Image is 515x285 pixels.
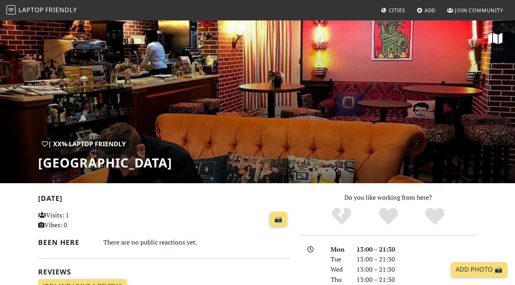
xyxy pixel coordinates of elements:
[326,245,352,255] div: Mon
[326,275,352,285] div: Thu
[455,7,503,14] span: Join Community
[414,3,439,17] a: Add
[300,193,477,203] p: Do you like working from here?
[389,7,405,14] span: Cities
[18,6,44,14] span: Laptop
[270,212,287,227] a: 📸
[451,262,507,277] a: Add Photo 📸
[45,6,77,14] span: Friendly
[352,275,482,285] div: 13:00 – 21:30
[412,207,458,226] div: Definitely!
[352,254,482,265] div: 13:00 – 21:30
[318,207,365,226] div: No
[378,3,408,17] a: Cities
[425,7,436,14] span: Add
[38,238,94,246] h2: Been here
[38,210,116,230] p: Visits: 1 Vibes: 0
[444,3,506,17] a: Join Community
[365,207,412,226] div: Yes
[38,194,290,206] h2: [DATE]
[103,237,290,248] div: There are no public reactions yet.
[38,155,172,170] h1: [GEOGRAPHIC_DATA]
[326,265,352,275] div: Wed
[352,265,482,275] div: 13:00 – 21:30
[38,268,290,276] h2: Reviews
[38,139,129,149] div: | XX% Laptop Friendly
[6,4,77,17] a: LaptopFriendly LaptopFriendly
[6,5,16,15] img: LaptopFriendly
[326,254,352,265] div: Tue
[352,245,482,255] div: 13:00 – 21:30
